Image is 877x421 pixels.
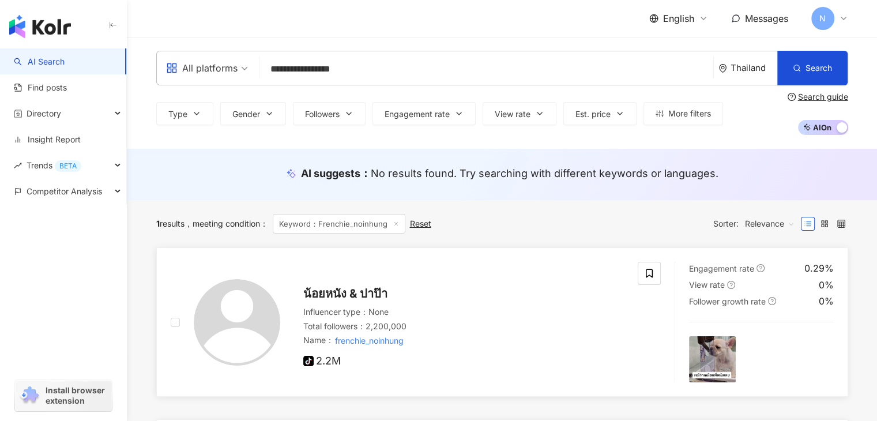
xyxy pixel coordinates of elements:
span: Competitor Analysis [27,178,102,204]
span: Relevance [745,215,795,233]
span: 1 [156,219,160,228]
mark: frenchie_noinhung [334,334,406,347]
span: Trends [27,152,81,178]
button: Engagement rate [372,102,476,125]
div: results [156,219,185,228]
a: Find posts [14,82,67,93]
span: Gender [232,110,260,119]
img: KOL Avatar [194,279,280,366]
div: Thailand [731,63,777,73]
button: Est. price [563,102,637,125]
div: Total followers ： 2,200,000 [303,321,624,332]
span: น้อยหนัง & ปาป๊า [303,287,387,300]
span: rise [14,161,22,170]
button: View rate [483,102,556,125]
div: Reset [410,219,431,228]
div: Sorter: [713,215,801,233]
span: No results found. Try searching with different keywords or languages. [371,167,718,179]
button: Followers [293,102,366,125]
button: Search [777,51,848,85]
span: question-circle [756,264,765,272]
span: Est. price [575,110,611,119]
span: Keyword：Frenchie_noinhung [273,214,405,234]
a: KOL Avatarน้อยหนัง & ปาป๊าInfluencer type：NoneTotal followers：2,200,000Name：frenchie_noinhung2.2M... [156,247,848,397]
button: Gender [220,102,286,125]
span: question-circle [788,93,796,101]
div: 0.29% [804,262,834,275]
span: Followers [305,110,340,119]
span: meeting condition ： [185,219,268,228]
div: 0% [819,279,834,291]
span: English [663,12,694,25]
span: Engagement rate [689,264,754,273]
span: question-circle [727,281,735,289]
span: Type [168,110,187,119]
a: Insight Report [14,134,81,145]
div: Influencer type ： None [303,306,624,318]
button: More filters [643,102,723,125]
div: BETA [55,160,81,172]
span: appstore [166,62,178,74]
span: N [819,12,826,25]
span: Messages [745,13,788,24]
div: AI suggests ： [301,166,718,181]
a: chrome extensionInstall browser extension [15,380,112,411]
span: Name ： [303,334,406,347]
img: post-image [787,336,834,383]
img: post-image [689,336,736,383]
span: Directory [27,100,61,126]
span: question-circle [768,297,776,305]
span: 2.2M [303,355,341,367]
span: Engagement rate [385,110,450,119]
span: environment [718,64,727,73]
span: More filters [668,109,711,118]
div: All platforms [166,59,238,77]
a: searchAI Search [14,56,65,67]
span: View rate [689,280,725,290]
span: Follower growth rate [689,296,766,306]
img: post-image [738,336,785,383]
span: Install browser extension [46,385,108,406]
span: Search [806,63,832,73]
div: Search guide [798,92,848,102]
span: View rate [495,110,530,119]
button: Type [156,102,213,125]
img: logo [9,15,71,38]
div: 0% [819,295,834,307]
img: chrome extension [18,386,40,405]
